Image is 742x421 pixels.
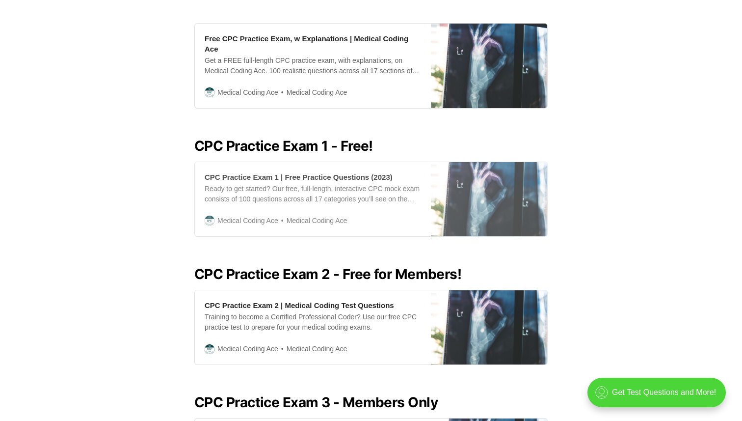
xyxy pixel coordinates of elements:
a: Free CPC Practice Exam, w Explanations | Medical Coding AceGet a FREE full-length CPC practice ex... [194,23,548,109]
div: CPC Practice Exam 2 | Medical Coding Test Questions [205,300,394,310]
div: Ready to get started? Our free, full-length, interactive CPC mock exam consists of 100 questions ... [205,184,421,204]
div: CPC Practice Exam 1 | Free Practice Questions (2023) [205,172,393,182]
span: Medical Coding Ace [278,87,347,98]
iframe: portal-trigger [579,373,742,421]
div: Training to become a Certified Professional Coder? Use our free CPC practice test to prepare for ... [205,312,421,333]
h2: CPC Practice Exam 1 - Free! [194,138,548,154]
span: Medical Coding Ace [217,343,278,354]
div: Get a FREE full-length CPC practice exam, with explanations, on Medical Coding Ace. 100 realistic... [205,56,421,76]
div: Free CPC Practice Exam, w Explanations | Medical Coding Ace [205,33,421,54]
h2: CPC Practice Exam 3 - Members Only [194,394,548,410]
span: Medical Coding Ace [217,87,278,98]
a: CPC Practice Exam 2 | Medical Coding Test QuestionsTraining to become a Certified Professional Co... [194,290,548,365]
a: CPC Practice Exam 1 | Free Practice Questions (2023)Ready to get started? Our free, full-length, ... [194,162,548,237]
h2: CPC Practice Exam 2 - Free for Members! [194,266,548,282]
span: Medical Coding Ace [217,215,278,226]
span: Medical Coding Ace [278,343,347,355]
span: Medical Coding Ace [278,215,347,226]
